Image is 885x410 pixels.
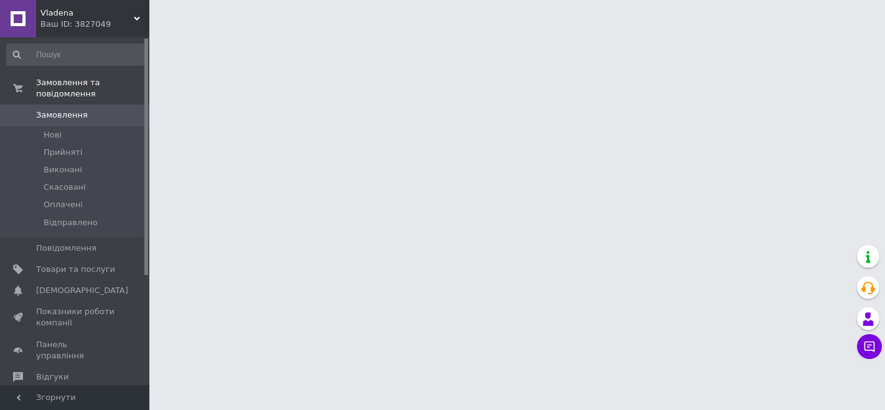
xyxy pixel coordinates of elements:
[44,182,86,193] span: Скасовані
[857,334,882,359] button: Чат з покупцем
[36,339,115,361] span: Панель управління
[36,243,96,254] span: Повідомлення
[36,77,149,100] span: Замовлення та повідомлення
[36,264,115,275] span: Товари та послуги
[44,199,83,210] span: Оплачені
[44,147,82,158] span: Прийняті
[44,129,62,141] span: Нові
[6,44,147,66] input: Пошук
[40,19,149,30] div: Ваш ID: 3827049
[36,306,115,328] span: Показники роботи компанії
[36,109,88,121] span: Замовлення
[40,7,134,19] span: Vladena
[36,285,128,296] span: [DEMOGRAPHIC_DATA]
[44,164,82,175] span: Виконані
[44,217,98,228] span: Відправлено
[36,371,68,383] span: Відгуки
